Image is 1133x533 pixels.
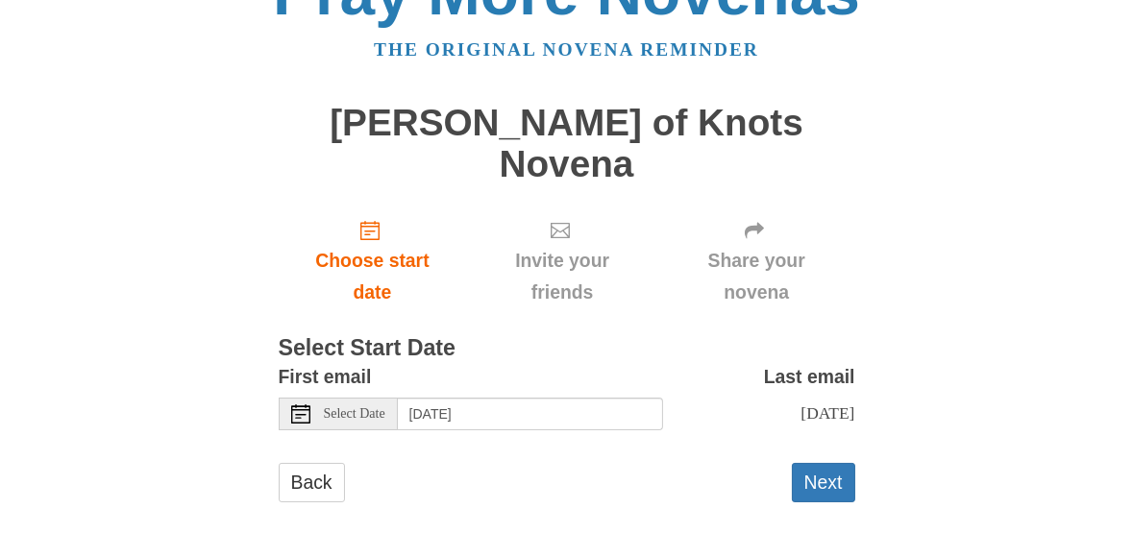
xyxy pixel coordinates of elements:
button: Next [792,463,855,502]
label: First email [279,361,372,393]
a: Back [279,463,345,502]
h3: Select Start Date [279,336,855,361]
h1: [PERSON_NAME] of Knots Novena [279,103,855,184]
span: Choose start date [298,245,448,308]
label: Last email [764,361,855,393]
span: [DATE] [800,403,854,423]
div: Click "Next" to confirm your start date first. [466,204,657,318]
span: Share your novena [677,245,836,308]
div: Click "Next" to confirm your start date first. [658,204,855,318]
a: Choose start date [279,204,467,318]
span: Invite your friends [485,245,638,308]
a: The original novena reminder [374,39,759,60]
span: Select Date [324,407,385,421]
